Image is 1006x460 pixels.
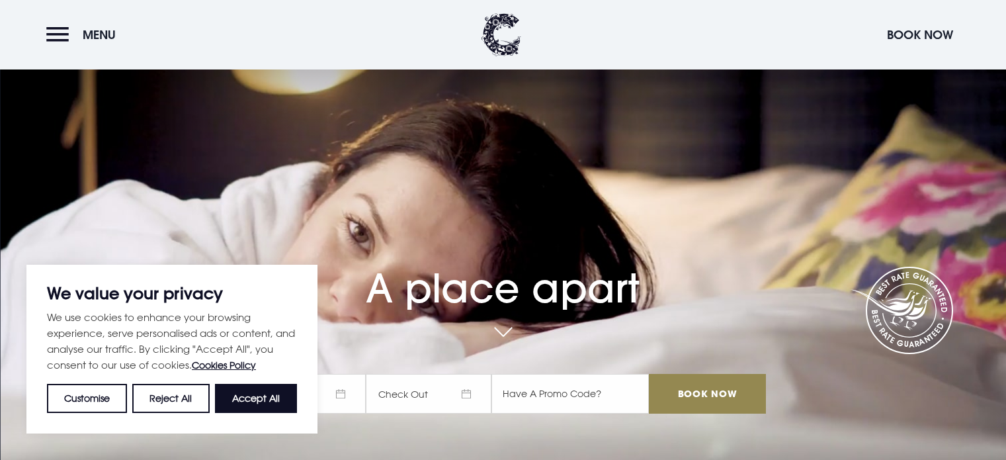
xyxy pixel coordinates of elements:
button: Book Now [880,21,960,49]
input: Have A Promo Code? [491,374,649,414]
span: Menu [83,27,116,42]
img: Clandeboye Lodge [482,13,521,56]
button: Customise [47,384,127,413]
button: Reject All [132,384,209,413]
button: Accept All [215,384,297,413]
p: We use cookies to enhance your browsing experience, serve personalised ads or content, and analys... [47,309,297,373]
span: Check Out [366,374,491,414]
h1: A place apart [240,236,765,312]
input: Book Now [649,374,765,414]
button: Menu [46,21,122,49]
div: We value your privacy [26,265,317,434]
a: Cookies Policy [192,359,256,371]
p: We value your privacy [47,285,297,301]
